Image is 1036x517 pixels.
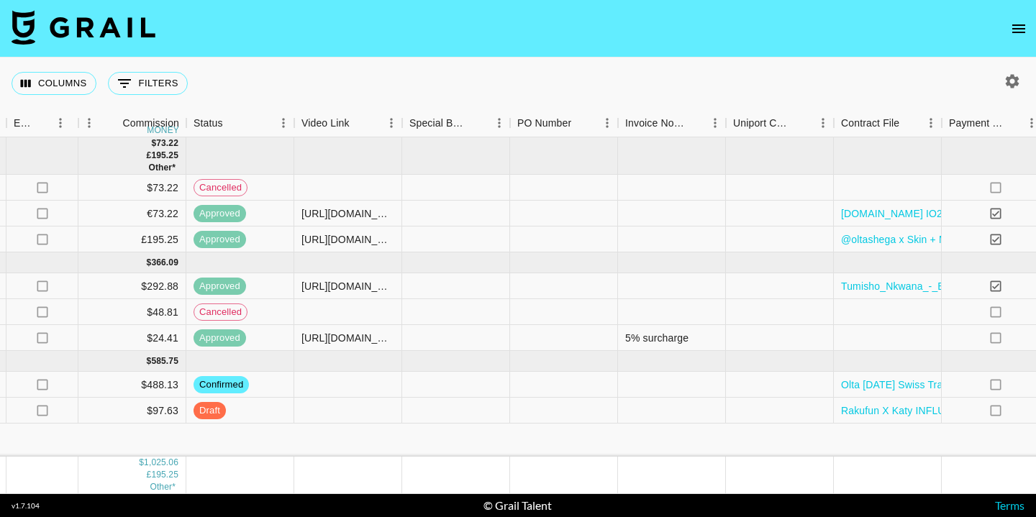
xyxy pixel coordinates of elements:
[468,113,489,133] button: Sort
[147,126,179,134] div: money
[995,498,1024,512] a: Terms
[618,109,726,137] div: Invoice Notes
[194,331,246,345] span: approved
[147,257,152,269] div: $
[381,112,402,134] button: Menu
[301,109,350,137] div: Video Link
[194,181,247,195] span: cancelled
[186,109,294,137] div: Status
[841,109,899,137] div: Contract File
[483,498,552,513] div: © Grail Talent
[122,109,179,137] div: Commission
[350,113,370,133] button: Sort
[78,273,186,299] div: $292.88
[301,232,394,247] div: https://www.instagram.com/stories/oltashega/
[6,109,78,137] div: Expenses: Remove Commission?
[517,109,571,137] div: PO Number
[194,109,223,137] div: Status
[834,109,942,137] div: Contract File
[50,112,71,134] button: Menu
[151,150,178,162] div: 195.25
[596,112,618,134] button: Menu
[194,233,246,247] span: approved
[78,112,100,134] button: Menu
[489,112,510,134] button: Menu
[726,109,834,137] div: Uniport Contact Email
[301,331,394,345] div: https://www.tiktok.com/@endjoy.brnt/video/7535543735942171937
[409,109,468,137] div: Special Booking Type
[156,137,178,150] div: 73.22
[144,457,178,469] div: 1,025.06
[194,306,247,319] span: cancelled
[12,10,155,45] img: Grail Talent
[733,109,792,137] div: Uniport Contact Email
[194,207,246,221] span: approved
[78,325,186,351] div: $24.41
[194,280,246,293] span: approved
[147,355,152,367] div: $
[194,404,226,418] span: draft
[78,227,186,252] div: £195.25
[147,150,152,162] div: £
[571,113,591,133] button: Sort
[704,112,726,134] button: Menu
[139,457,144,469] div: $
[78,372,186,398] div: $488.13
[151,355,178,367] div: 585.75
[148,163,176,173] span: € 73.22
[78,201,186,227] div: €73.22
[14,109,34,137] div: Expenses: Remove Commission?
[625,109,684,137] div: Invoice Notes
[12,72,96,95] button: Select columns
[812,112,834,134] button: Menu
[194,378,249,392] span: confirmed
[301,279,394,293] div: https://www.youtube.com/watch?v=1HeClSm7Gtc&t=950s
[151,137,156,150] div: $
[625,331,689,345] div: 5% surcharge
[78,299,186,325] div: $48.81
[223,113,243,133] button: Sort
[920,112,942,134] button: Menu
[78,398,186,424] div: $97.63
[108,72,188,95] button: Show filters
[151,257,178,269] div: 366.09
[949,109,1005,137] div: Payment Sent
[1005,113,1025,133] button: Sort
[151,469,178,481] div: 195.25
[402,109,510,137] div: Special Booking Type
[12,501,40,511] div: v 1.7.104
[1004,14,1033,43] button: open drawer
[294,109,402,137] div: Video Link
[273,112,294,134] button: Menu
[684,113,704,133] button: Sort
[510,109,618,137] div: PO Number
[78,175,186,201] div: $73.22
[301,206,394,221] div: https://www.instagram.com/reel/DMbVTE4ID7h/
[792,113,812,133] button: Sort
[150,482,176,492] span: € 73.22
[147,469,152,481] div: £
[899,113,919,133] button: Sort
[102,113,122,133] button: Sort
[34,113,54,133] button: Sort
